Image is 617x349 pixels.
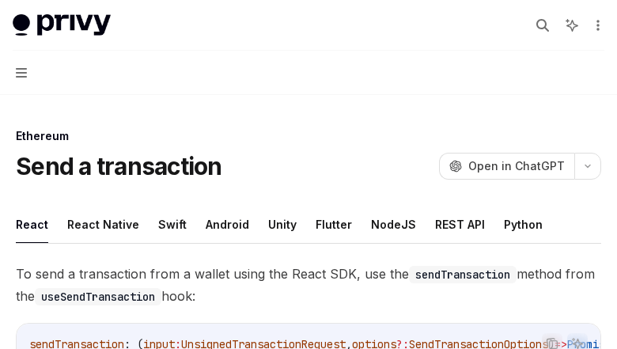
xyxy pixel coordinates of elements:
[468,158,565,174] span: Open in ChatGPT
[268,206,297,243] button: Unity
[589,14,604,36] button: More actions
[439,153,574,180] button: Open in ChatGPT
[206,206,249,243] button: Android
[13,14,111,36] img: light logo
[16,263,601,307] span: To send a transaction from a wallet using the React SDK, use the method from the hook:
[16,206,48,243] button: React
[409,266,517,283] code: sendTransaction
[435,206,485,243] button: REST API
[16,152,222,180] h1: Send a transaction
[316,206,352,243] button: Flutter
[16,128,601,144] div: Ethereum
[371,206,416,243] button: NodeJS
[504,206,543,243] button: Python
[158,206,187,243] button: Swift
[67,206,139,243] button: React Native
[35,288,161,305] code: useSendTransaction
